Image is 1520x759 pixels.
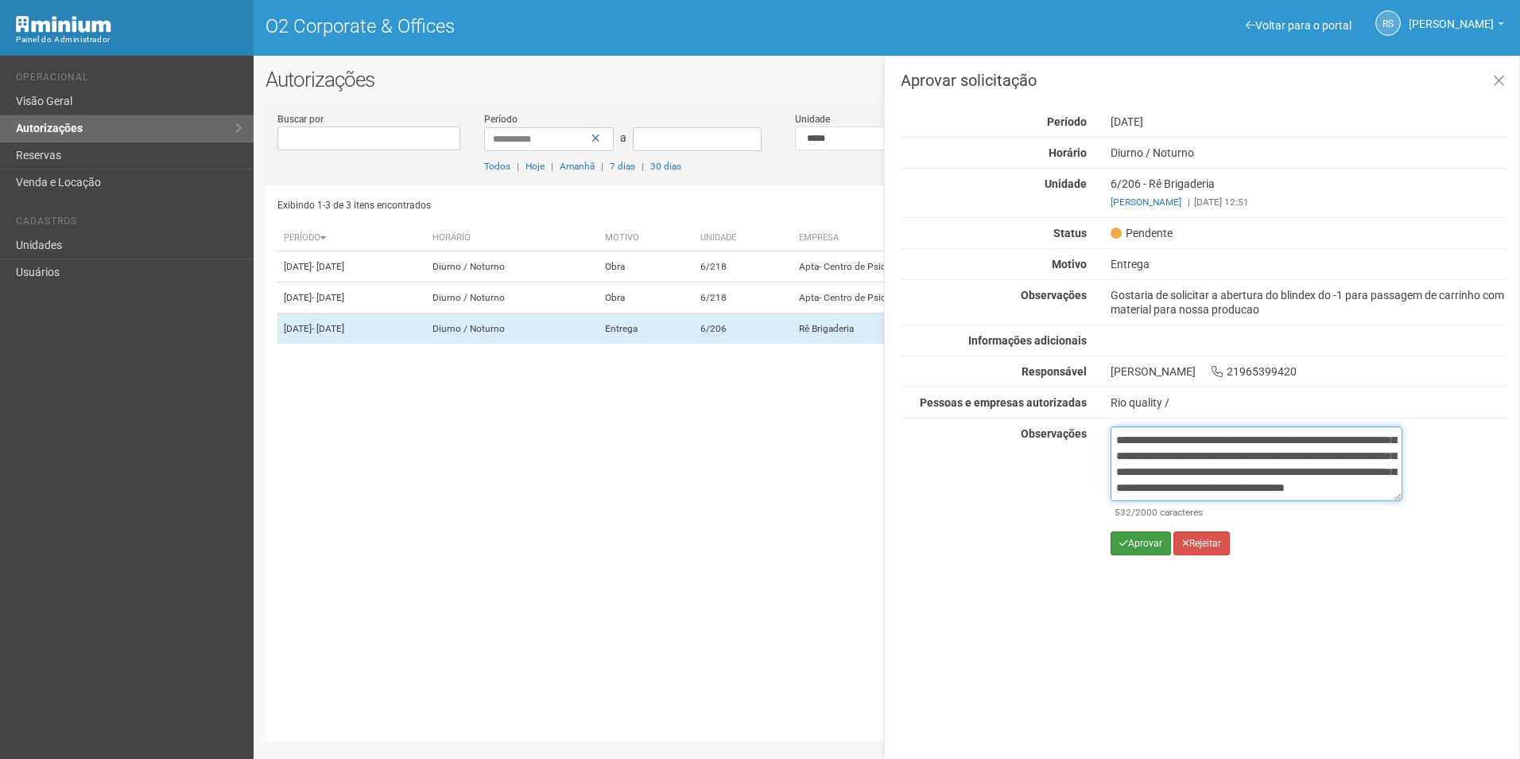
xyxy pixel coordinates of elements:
span: 532 [1115,507,1131,518]
li: Cadastros [16,216,242,232]
button: Aprovar [1111,531,1171,555]
div: Entrega [1099,257,1519,271]
td: [DATE] [277,282,426,313]
td: [DATE] [277,313,426,344]
li: Operacional [16,72,242,88]
a: Hoje [525,161,545,172]
div: Diurno / Noturno [1099,146,1519,160]
td: 6/206 [694,313,793,344]
strong: Motivo [1052,258,1087,271]
div: /2000 caracteres [1115,505,1398,520]
a: Voltar para o portal [1246,19,1351,32]
span: | [517,161,519,172]
span: Pendente [1111,226,1173,240]
span: | [1188,197,1190,208]
div: [PERSON_NAME] 21965399420 [1099,364,1519,379]
span: - [DATE] [312,261,344,272]
td: Diurno / Noturno [426,313,599,344]
a: [PERSON_NAME] [1409,20,1504,33]
td: Obra [599,251,694,282]
strong: Pessoas e empresas autorizadas [920,396,1087,409]
span: | [601,161,603,172]
strong: Horário [1049,146,1087,159]
div: Gostaria de solicitar a abertura do blindex do -1 para passagem de carrinho com material para nos... [1099,288,1519,317]
td: Diurno / Noturno [426,282,599,313]
th: Horário [426,225,599,251]
a: 30 dias [650,161,681,172]
span: - [DATE] [312,292,344,303]
strong: Observações [1021,289,1087,302]
td: 6/218 [694,282,793,313]
th: Unidade [694,225,793,251]
strong: Observações [1021,427,1087,440]
span: | [642,161,644,172]
a: Amanhã [560,161,595,172]
a: [PERSON_NAME] [1111,197,1181,208]
strong: Unidade [1045,177,1087,190]
div: Painel do Administrador [16,33,242,47]
span: | [551,161,553,172]
td: Obra [599,282,694,313]
strong: Informações adicionais [968,334,1087,347]
a: RS [1375,10,1401,36]
div: [DATE] [1099,115,1519,129]
td: [DATE] [277,251,426,282]
strong: Responsável [1022,365,1087,378]
a: Fechar [1483,64,1515,99]
div: 6/206 - Rê Brigaderia [1099,177,1519,209]
th: Período [277,225,426,251]
button: Rejeitar [1173,531,1230,555]
td: Rê Brigaderia [793,313,1106,344]
td: Diurno / Noturno [426,251,599,282]
span: Rayssa Soares Ribeiro [1409,2,1494,30]
label: Unidade [795,112,830,127]
div: Rio quality / [1111,395,1507,410]
h3: Aprovar solicitação [901,72,1507,88]
th: Motivo [599,225,694,251]
td: Apta- Centro de Psicoterapia Ltda [793,251,1106,282]
div: [DATE] 12:51 [1111,195,1507,209]
img: Minium [16,16,111,33]
h2: Autorizações [266,68,1508,91]
label: Buscar por [277,112,324,127]
td: Apta- Centro de Psicoterapia Ltda [793,282,1106,313]
a: Todos [484,161,510,172]
td: Entrega [599,313,694,344]
label: Período [484,112,518,127]
div: Exibindo 1-3 de 3 itens encontrados [277,193,882,217]
a: 7 dias [610,161,635,172]
th: Empresa [793,225,1106,251]
span: - [DATE] [312,323,344,334]
strong: Status [1053,227,1087,239]
h1: O2 Corporate & Offices [266,16,875,37]
td: 6/218 [694,251,793,282]
span: a [620,131,626,144]
strong: Período [1047,115,1087,128]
